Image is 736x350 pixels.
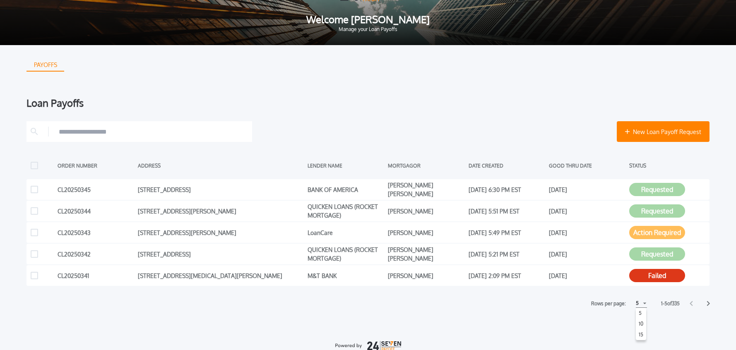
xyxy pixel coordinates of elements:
div: [DATE] 2:09 PM EST [469,269,545,282]
button: PAYOFFS [26,58,64,72]
button: Requested [629,183,685,196]
div: [DATE] [549,183,625,196]
div: [STREET_ADDRESS] [138,248,303,260]
button: Requested [629,247,685,261]
div: QUICKEN LOANS (ROCKET MORTGAGE) [308,205,384,217]
div: [DATE] [549,226,625,239]
div: [DATE] [549,269,625,282]
div: STATUS [629,159,705,172]
div: M&T BANK [308,269,384,282]
div: MORTGAGOR [388,159,464,172]
a: 5 [636,308,646,319]
button: New Loan Payoff Request [617,121,710,142]
div: GOOD THRU DATE [549,159,625,172]
h1: 10 [637,319,645,329]
button: Failed [629,269,685,282]
div: [DATE] 5:49 PM EST [469,226,545,239]
div: CL20250345 [58,183,134,196]
div: QUICKEN LOANS (ROCKET MORTGAGE) [308,248,384,260]
span: Manage your Loan Payoffs [13,27,723,32]
div: [DATE] 6:30 PM EST [469,183,545,196]
span: New Loan Payoff Request [633,127,701,136]
a: 15 [636,329,646,340]
div: CL20250343 [58,226,134,239]
div: [DATE] [549,248,625,260]
div: [PERSON_NAME] [PERSON_NAME] [388,248,464,260]
label: 1 - 5 of 335 [661,300,680,308]
h1: 15 [637,330,645,340]
div: CL20250344 [58,205,134,217]
div: [DATE] 5:21 PM EST [469,248,545,260]
button: 5 [636,299,647,308]
div: [PERSON_NAME] [388,205,464,217]
div: 5 [636,298,639,308]
span: Welcome [PERSON_NAME] [13,14,723,24]
div: LoanCare [308,226,384,239]
a: 10 [636,319,646,329]
div: CL20250341 [58,269,134,282]
div: DATE CREATED [469,159,545,172]
div: [STREET_ADDRESS][PERSON_NAME] [138,226,303,239]
div: Loan Payoffs [26,98,710,108]
div: CL20250342 [58,248,134,260]
div: [PERSON_NAME] [388,269,464,282]
div: [PERSON_NAME] [388,226,464,239]
label: Rows per page: [591,300,626,308]
button: Requested [629,204,685,218]
div: [DATE] [549,205,625,217]
button: Action Required [629,226,685,239]
div: [STREET_ADDRESS][MEDICAL_DATA][PERSON_NAME] [138,269,303,282]
div: [STREET_ADDRESS][PERSON_NAME] [138,205,303,217]
h1: 5 [637,308,643,318]
div: LENDER NAME [308,159,384,172]
div: [STREET_ADDRESS] [138,183,303,196]
div: [DATE] 5:51 PM EST [469,205,545,217]
div: ORDER NUMBER [58,159,134,172]
div: [PERSON_NAME] [PERSON_NAME] [388,183,464,196]
div: BANK OF AMERICA [308,183,384,196]
div: ADDRESS [138,159,303,172]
